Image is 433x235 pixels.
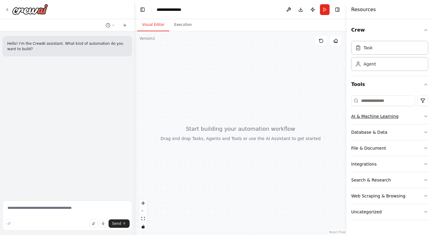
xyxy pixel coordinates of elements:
[137,19,169,31] button: Visual Editor
[139,207,147,215] button: zoom out
[351,93,428,225] div: Tools
[112,221,121,226] span: Send
[351,156,428,172] button: Integrations
[364,45,373,51] div: Task
[364,61,376,67] div: Agent
[351,113,398,119] div: AI & Machine Learning
[7,41,127,52] p: Hello! I'm the CrewAI assistant. What kind of automation do you want to build?
[351,129,387,135] div: Database & Data
[138,5,147,14] button: Hide left sidebar
[139,199,147,230] div: React Flow controls
[140,36,155,41] div: Version 1
[351,108,428,124] button: AI & Machine Learning
[139,215,147,223] button: fit view
[351,188,428,204] button: Web Scraping & Browsing
[139,223,147,230] button: toggle interactivity
[5,219,13,228] button: Improve this prompt
[351,124,428,140] button: Database & Data
[333,5,342,14] button: Hide right sidebar
[351,204,428,220] button: Uncategorized
[351,161,376,167] div: Integrations
[12,4,48,15] img: Logo
[139,199,147,207] button: zoom in
[109,219,130,228] button: Send
[351,172,428,188] button: Search & Research
[329,230,345,234] a: React Flow attribution
[89,219,98,228] button: Upload files
[99,219,107,228] button: Click to speak your automation idea
[351,140,428,156] button: File & Document
[351,145,386,151] div: File & Document
[351,6,376,13] h4: Resources
[351,76,428,93] button: Tools
[351,177,391,183] div: Search & Research
[103,22,118,29] button: Switch to previous chat
[169,19,197,31] button: Execution
[120,22,130,29] button: Start a new chat
[351,38,428,76] div: Crew
[157,7,188,13] nav: breadcrumb
[351,209,382,215] div: Uncategorized
[351,193,405,199] div: Web Scraping & Browsing
[351,22,428,38] button: Crew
